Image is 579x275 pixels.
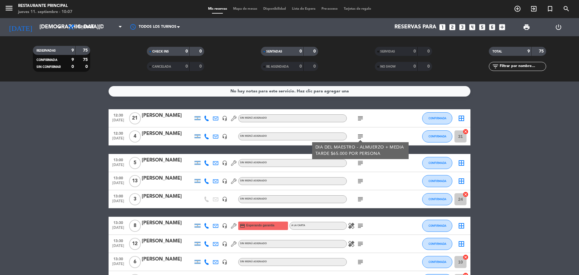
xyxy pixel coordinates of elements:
div: [PERSON_NAME] [142,255,193,263]
i: subject [357,159,364,167]
span: print [523,24,530,31]
span: Sin menú asignado [240,180,267,182]
span: 12 [129,238,141,250]
strong: 0 [413,49,416,53]
div: [PERSON_NAME] [142,130,193,138]
span: [DATE] [111,226,126,233]
i: looks_one [438,23,446,31]
button: CONFIRMADA [422,157,452,169]
i: turned_in_not [546,5,554,12]
i: subject [357,240,364,248]
strong: 0 [199,49,203,53]
strong: 0 [185,64,188,69]
span: CONFIRMADA [36,59,57,62]
input: Filtrar por nombre... [499,63,546,70]
span: Mis reservas [205,7,230,11]
div: LOG OUT [543,18,574,36]
button: CONFIRMADA [422,256,452,268]
span: SIN CONFIRMAR [36,66,61,69]
span: CONFIRMADA [429,179,446,183]
span: Brunch [78,25,93,29]
span: [DATE] [111,136,126,143]
span: [DATE] [111,199,126,206]
span: Sin menú asignado [240,135,267,137]
strong: 75 [83,48,89,53]
span: 13:00 [111,192,126,199]
i: power_settings_new [555,24,562,31]
i: subject [357,258,364,266]
span: Pre-acceso [318,7,341,11]
span: [DATE] [111,163,126,170]
span: SERVIDAS [380,50,395,53]
div: [PERSON_NAME] [142,219,193,227]
i: add_circle_outline [514,5,521,12]
span: 13:00 [111,156,126,163]
div: No hay notas para este servicio. Haz clic para agregar una [230,88,349,95]
i: headset_mic [222,134,227,139]
span: Sin menú asignado [240,261,267,263]
i: headset_mic [222,197,227,202]
span: [DATE] [111,262,126,269]
i: cancel [463,129,469,135]
span: CHECK INS [152,50,169,53]
i: cancel [463,191,469,197]
button: CONFIRMADA [422,193,452,205]
i: healing [348,222,355,229]
span: CONFIRMADA [429,260,446,264]
div: [PERSON_NAME] [142,237,193,245]
strong: 0 [299,64,302,69]
span: 4 [129,130,141,142]
span: Tarjetas de regalo [341,7,374,11]
button: CONFIRMADA [422,220,452,232]
i: arrow_drop_down [56,24,63,31]
span: Esperando garantía [246,223,274,228]
i: border_all [458,240,465,248]
i: looks_4 [468,23,476,31]
i: border_all [458,222,465,229]
strong: 0 [199,64,203,69]
div: [PERSON_NAME] [142,112,193,120]
strong: 0 [71,65,74,69]
span: 3 [129,193,141,205]
i: headset_mic [222,160,227,166]
span: Sin menú asignado [240,161,267,164]
i: [DATE] [5,21,36,34]
strong: 0 [85,65,89,69]
span: Sin menú asignado [240,198,267,200]
i: subject [357,222,364,229]
i: border_all [458,177,465,185]
strong: 0 [427,64,431,69]
span: A LA CARTA [291,224,305,227]
strong: 0 [313,64,317,69]
strong: 75 [539,49,545,53]
span: 8 [129,220,141,232]
span: [DATE] [111,244,126,251]
span: CONFIRMADA [429,117,446,120]
i: border_all [458,159,465,167]
div: [PERSON_NAME] [142,174,193,182]
span: [DATE] [111,181,126,188]
i: looks_6 [488,23,496,31]
span: 6 [129,256,141,268]
i: headset_mic [222,178,227,184]
i: add_box [498,23,506,31]
span: Disponibilidad [260,7,289,11]
i: subject [357,177,364,185]
i: looks_3 [458,23,466,31]
span: 13 [129,175,141,187]
span: CONFIRMADA [429,135,446,138]
div: jueves 11. septiembre - 10:07 [18,9,72,15]
span: Reservas para [394,24,436,30]
i: looks_two [448,23,456,31]
i: looks_5 [478,23,486,31]
i: subject [357,115,364,122]
i: headset_mic [222,259,227,265]
i: headset_mic [222,116,227,121]
span: CONFIRMADA [429,197,446,201]
span: [DATE] [111,118,126,125]
span: 5 [129,157,141,169]
span: CONFIRMADA [429,242,446,245]
strong: 9 [71,58,74,62]
span: SENTADAS [266,50,282,53]
strong: 75 [83,58,89,62]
